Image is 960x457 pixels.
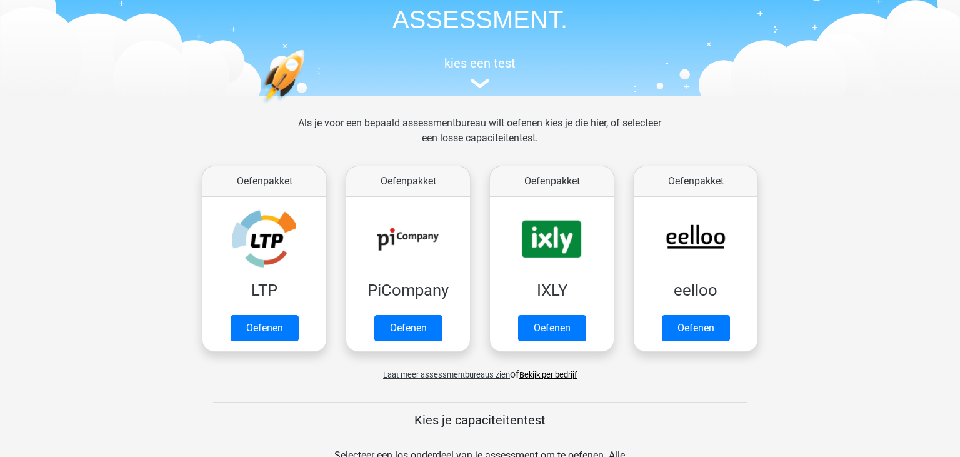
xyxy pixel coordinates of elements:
[374,315,442,341] a: Oefenen
[213,413,747,428] h5: Kies je capaciteitentest
[192,56,767,71] h5: kies een test
[192,357,767,382] div: of
[192,56,767,89] a: kies een test
[231,315,299,341] a: Oefenen
[518,315,586,341] a: Oefenen
[383,370,510,379] span: Laat meer assessmentbureaus zien
[519,370,577,379] a: Bekijk per bedrijf
[288,116,671,161] div: Als je voor een bepaald assessmentbureau wilt oefenen kies je die hier, of selecteer een losse ca...
[261,49,353,163] img: oefenen
[471,79,489,88] img: assessment
[662,315,730,341] a: Oefenen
